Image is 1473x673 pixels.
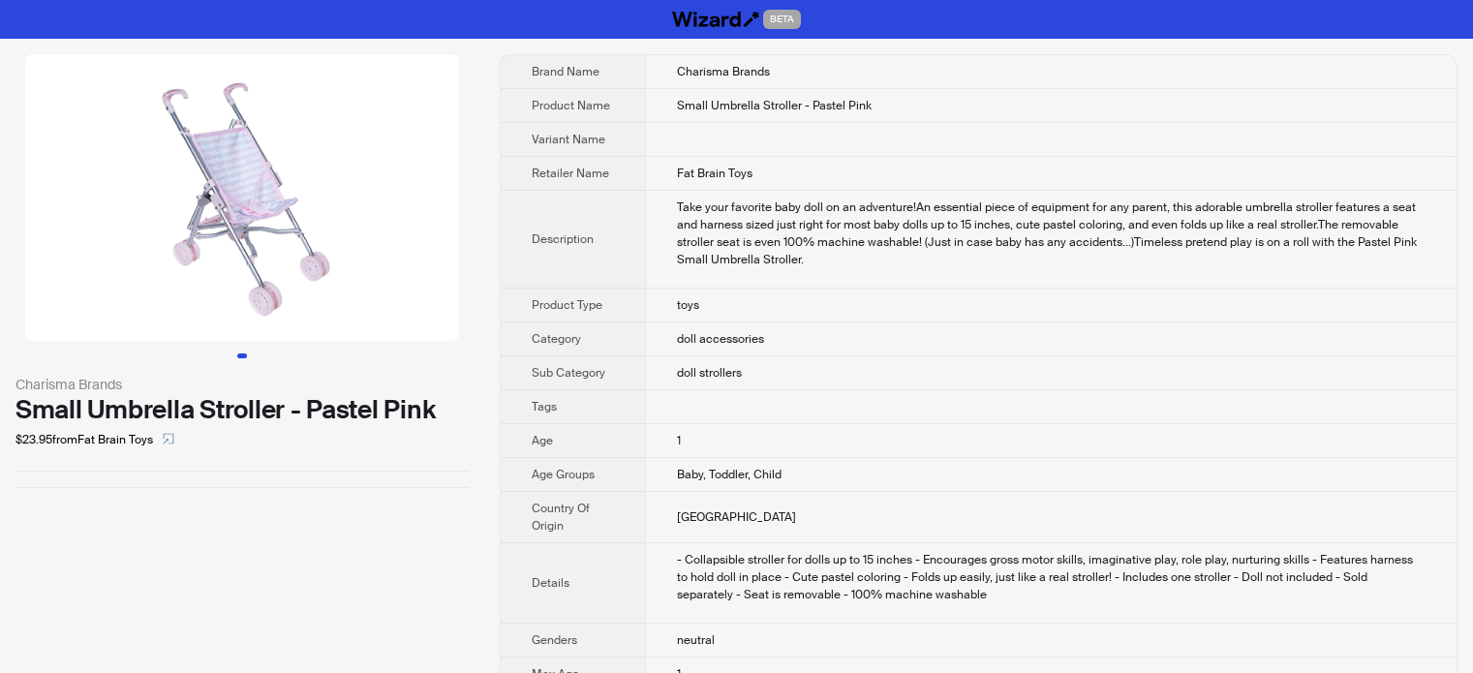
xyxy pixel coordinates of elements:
[677,199,1426,268] div: Take your favorite baby doll on an adventure!An essential piece of equipment for any parent, this...
[532,467,595,482] span: Age Groups
[532,297,602,313] span: Product Type
[15,395,469,424] div: Small Umbrella Stroller - Pastel Pink
[677,365,742,381] span: doll strollers
[532,575,569,591] span: Details
[532,64,599,79] span: Brand Name
[532,632,577,648] span: Genders
[677,297,699,313] span: toys
[677,166,752,181] span: Fat Brain Toys
[237,353,247,358] button: Go to slide 1
[532,365,605,381] span: Sub Category
[532,501,590,534] span: Country Of Origin
[677,433,681,448] span: 1
[532,132,605,147] span: Variant Name
[532,166,609,181] span: Retailer Name
[677,509,796,525] span: [GEOGRAPHIC_DATA]
[532,399,557,414] span: Tags
[677,551,1426,603] div: - Collapsible stroller for dolls up to 15 inches - Encourages gross motor skills, imaginative pla...
[532,331,581,347] span: Category
[532,433,553,448] span: Age
[677,331,764,347] span: doll accessories
[15,424,469,455] div: $23.95 from Fat Brain Toys
[532,231,594,247] span: Description
[677,98,872,113] span: Small Umbrella Stroller - Pastel Pink
[163,433,174,444] span: select
[677,632,715,648] span: neutral
[532,98,610,113] span: Product Name
[677,64,770,79] span: Charisma Brands
[25,54,459,341] img: Small Umbrella Stroller - Pastel Pink image 1
[15,374,469,395] div: Charisma Brands
[763,10,801,29] span: BETA
[677,467,782,482] span: Baby, Toddler, Child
